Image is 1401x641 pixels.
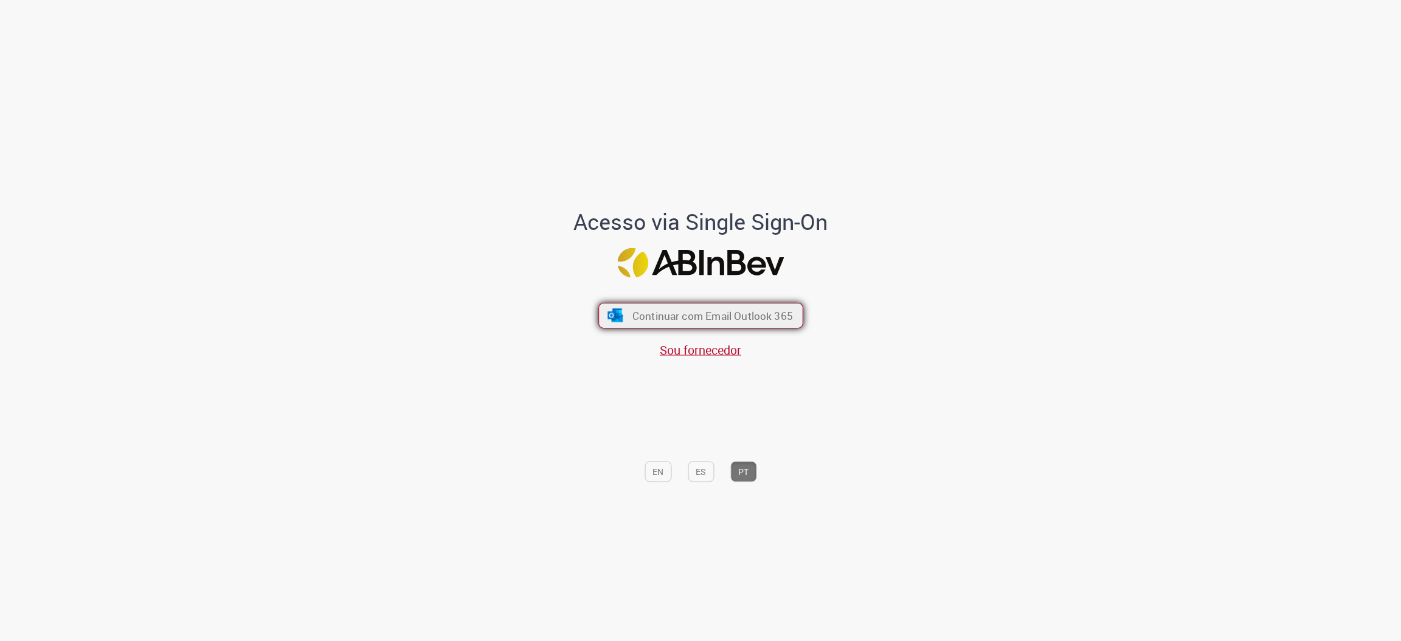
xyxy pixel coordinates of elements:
[617,248,784,278] img: Logo ABInBev
[632,309,792,323] span: Continuar com Email Outlook 365
[606,309,624,322] img: ícone Azure/Microsoft 360
[645,461,671,482] button: EN
[598,303,803,328] button: ícone Azure/Microsoft 360 Continuar com Email Outlook 365
[660,341,741,358] a: Sou fornecedor
[688,461,714,482] button: ES
[730,461,756,482] button: PT
[532,209,870,234] h1: Acesso via Single Sign-On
